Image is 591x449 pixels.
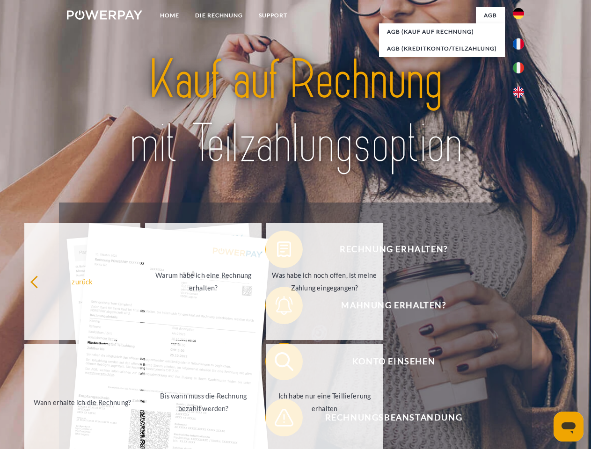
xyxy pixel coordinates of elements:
[379,23,505,40] a: AGB (Kauf auf Rechnung)
[152,7,187,24] a: Home
[279,287,508,324] span: Mahnung erhalten?
[151,390,256,415] div: Bis wann muss die Rechnung bezahlt werden?
[379,40,505,57] a: AGB (Kreditkonto/Teilzahlung)
[513,8,524,19] img: de
[30,275,135,288] div: zurück
[266,223,383,340] a: Was habe ich noch offen, ist meine Zahlung eingegangen?
[30,396,135,408] div: Wann erhalte ich die Rechnung?
[513,38,524,50] img: fr
[272,390,377,415] div: Ich habe nur eine Teillieferung erhalten
[151,269,256,294] div: Warum habe ich eine Rechnung erhalten?
[513,62,524,73] img: it
[251,7,295,24] a: SUPPORT
[554,412,584,442] iframe: Schaltfläche zum Öffnen des Messaging-Fensters
[272,269,377,294] div: Was habe ich noch offen, ist meine Zahlung eingegangen?
[67,10,142,20] img: logo-powerpay-white.svg
[279,231,508,268] span: Rechnung erhalten?
[279,343,508,380] span: Konto einsehen
[476,7,505,24] a: agb
[89,45,502,179] img: title-powerpay_de.svg
[513,87,524,98] img: en
[187,7,251,24] a: DIE RECHNUNG
[279,399,508,436] span: Rechnungsbeanstandung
